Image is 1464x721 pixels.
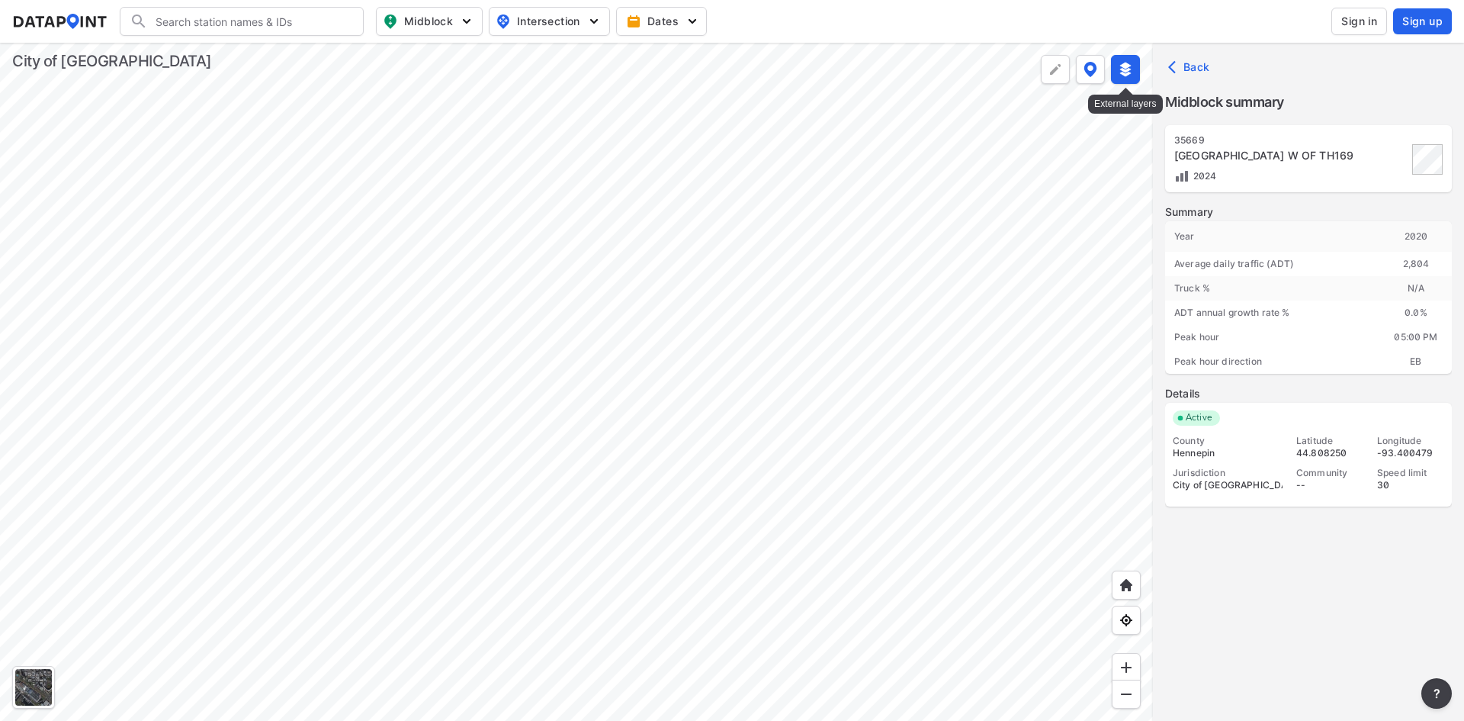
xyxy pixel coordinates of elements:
span: Sign in [1341,14,1377,29]
img: data-point-layers.37681fc9.svg [1084,62,1097,77]
div: 2020 [1380,221,1452,252]
div: Speed limit [1377,467,1444,479]
div: City of [GEOGRAPHIC_DATA] [1173,479,1283,491]
span: Back [1171,60,1210,75]
div: RIVERVIEW RD W OF TH169 [1174,148,1408,163]
div: 30 [1377,479,1444,491]
button: DataPoint layers [1076,55,1105,84]
div: Jurisdiction [1173,467,1283,479]
img: 5YPKRKmlfpI5mqlR8AD95paCi+0kK1fRFDJSaMmawlwaeJcJwk9O2fotCW5ve9gAAAAASUVORK5CYII= [685,14,700,29]
button: more [1421,678,1452,709]
div: ADT annual growth rate % [1165,301,1380,325]
span: 2024 [1189,170,1217,182]
div: 35669 [1174,134,1408,146]
div: Community [1296,467,1363,479]
button: Sign up [1393,8,1452,34]
div: Zoom out [1112,680,1141,709]
button: Dates [616,7,707,36]
label: Summary [1165,204,1452,220]
img: 5YPKRKmlfpI5mqlR8AD95paCi+0kK1fRFDJSaMmawlwaeJcJwk9O2fotCW5ve9gAAAAASUVORK5CYII= [459,14,474,29]
span: Dates [629,14,697,29]
div: Zoom in [1112,653,1141,682]
img: +XpAUvaXAN7GudzAAAAAElFTkSuQmCC [1119,578,1134,593]
img: calendar-gold.39a51dde.svg [626,14,641,29]
button: Midblock [376,7,483,36]
div: EB [1380,349,1452,374]
div: Average daily traffic (ADT) [1165,252,1380,276]
img: 5YPKRKmlfpI5mqlR8AD95paCi+0kK1fRFDJSaMmawlwaeJcJwk9O2fotCW5ve9gAAAAASUVORK5CYII= [586,14,602,29]
div: Hennepin [1173,447,1283,459]
button: Intersection [489,7,610,36]
div: Peak hour direction [1165,349,1380,374]
img: dataPointLogo.9353c09d.svg [12,14,108,29]
span: Active [1180,410,1220,426]
span: Intersection [496,12,600,31]
span: Midblock [383,12,473,31]
input: Search [148,9,354,34]
div: Truck % [1165,276,1380,301]
img: map_pin_int.54838e6b.svg [494,12,512,31]
div: View my location [1112,606,1141,635]
div: Peak hour [1165,325,1380,349]
label: Midblock summary [1165,92,1452,113]
div: 2,804 [1380,252,1452,276]
img: layers-active.d9e7dc51.svg [1118,62,1133,77]
div: N/A [1380,276,1452,301]
div: County [1173,435,1283,447]
img: ZvzfEJKXnyWIrJytrsY285QMwk63cM6Drc+sIAAAAASUVORK5CYII= [1119,660,1134,675]
div: City of [GEOGRAPHIC_DATA] [12,50,212,72]
a: Sign in [1328,8,1390,35]
div: Longitude [1377,435,1444,447]
div: -- [1296,479,1363,491]
div: Year [1165,221,1380,252]
button: Back [1165,55,1216,79]
img: Volume count [1174,169,1189,184]
span: Sign up [1402,14,1443,29]
img: zeq5HYn9AnE9l6UmnFLPAAAAAElFTkSuQmCC [1119,613,1134,628]
div: Home [1112,571,1141,600]
a: Sign up [1390,8,1452,34]
img: map_pin_mid.602f9df1.svg [381,12,400,31]
label: Details [1165,386,1452,401]
div: Toggle basemap [12,666,55,709]
button: Sign in [1331,8,1387,35]
span: ? [1430,684,1443,703]
div: 44.808250 [1296,447,1363,459]
div: 0.0 % [1380,301,1452,325]
img: +Dz8AAAAASUVORK5CYII= [1048,62,1063,77]
div: Latitude [1296,435,1363,447]
div: 05:00 PM [1380,325,1452,349]
div: -93.400479 [1377,447,1444,459]
img: MAAAAAElFTkSuQmCC [1119,687,1134,702]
